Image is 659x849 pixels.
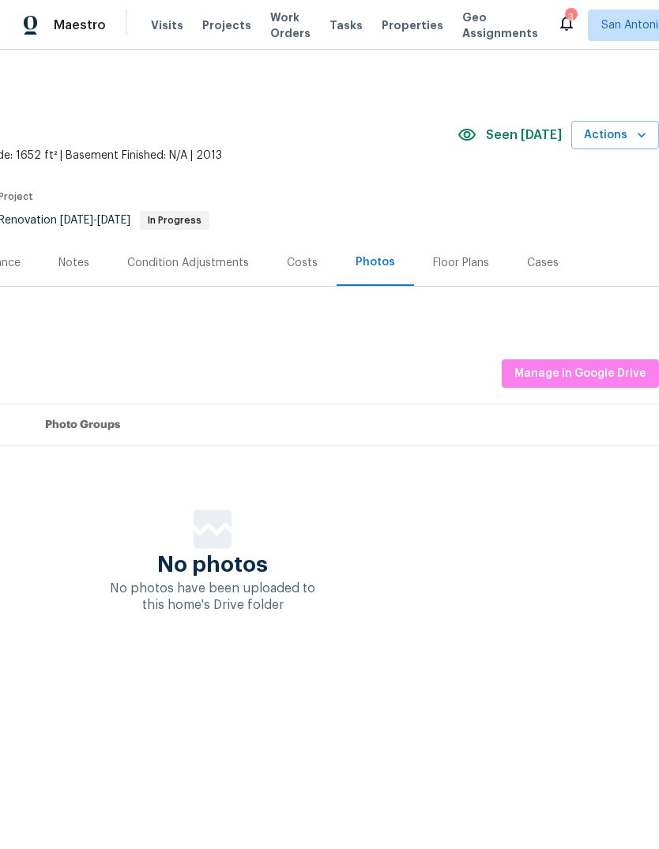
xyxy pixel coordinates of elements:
[571,121,659,150] button: Actions
[462,9,538,41] span: Geo Assignments
[151,17,183,33] span: Visits
[60,215,93,226] span: [DATE]
[527,255,559,271] div: Cases
[382,17,443,33] span: Properties
[514,364,646,384] span: Manage in Google Drive
[127,255,249,271] div: Condition Adjustments
[565,9,576,25] div: 3
[58,255,89,271] div: Notes
[141,216,208,225] span: In Progress
[270,9,311,41] span: Work Orders
[329,20,363,31] span: Tasks
[97,215,130,226] span: [DATE]
[60,215,130,226] span: -
[433,255,489,271] div: Floor Plans
[110,582,315,611] span: No photos have been uploaded to this home's Drive folder
[32,404,659,446] th: Photo Groups
[202,17,251,33] span: Projects
[157,557,268,573] span: No photos
[584,126,646,145] span: Actions
[486,127,562,143] span: Seen [DATE]
[287,255,318,271] div: Costs
[356,254,395,270] div: Photos
[502,359,659,389] button: Manage in Google Drive
[54,17,106,33] span: Maestro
